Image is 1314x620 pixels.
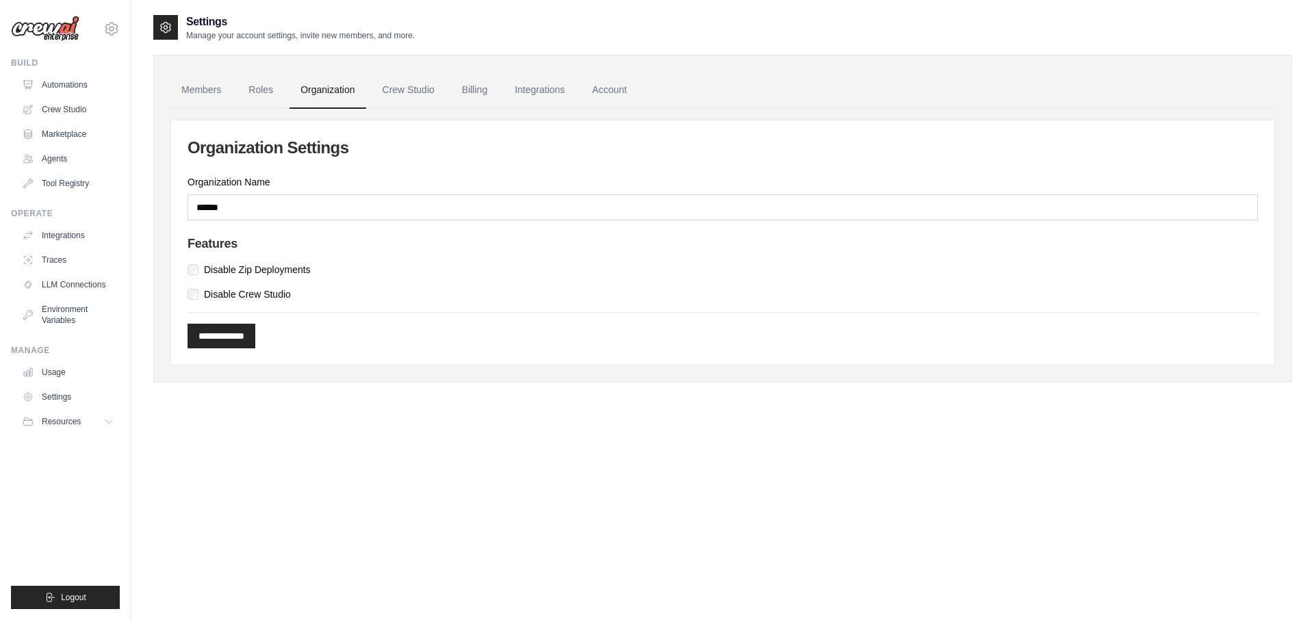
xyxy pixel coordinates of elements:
a: Integrations [504,72,576,109]
a: Settings [16,386,120,408]
a: Organization [289,72,365,109]
a: Roles [237,72,284,109]
a: Integrations [16,224,120,246]
a: Automations [16,74,120,96]
a: Marketplace [16,123,120,145]
a: Crew Studio [16,99,120,120]
a: Members [170,72,232,109]
label: Disable Crew Studio [204,287,291,301]
a: Crew Studio [372,72,446,109]
label: Organization Name [188,175,1258,189]
h4: Features [188,237,1258,252]
div: Manage [11,345,120,356]
h2: Settings [186,14,415,30]
div: Build [11,57,120,68]
a: Billing [451,72,498,109]
a: Usage [16,361,120,383]
div: Operate [11,208,120,219]
a: Traces [16,249,120,271]
a: Account [581,72,638,109]
span: Resources [42,416,81,427]
p: Manage your account settings, invite new members, and more. [186,30,415,41]
span: Logout [61,592,86,603]
a: Environment Variables [16,298,120,331]
button: Logout [11,586,120,609]
a: LLM Connections [16,274,120,296]
label: Disable Zip Deployments [204,263,311,276]
h2: Organization Settings [188,137,1258,159]
img: Logo [11,16,79,42]
button: Resources [16,411,120,432]
a: Tool Registry [16,172,120,194]
a: Agents [16,148,120,170]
